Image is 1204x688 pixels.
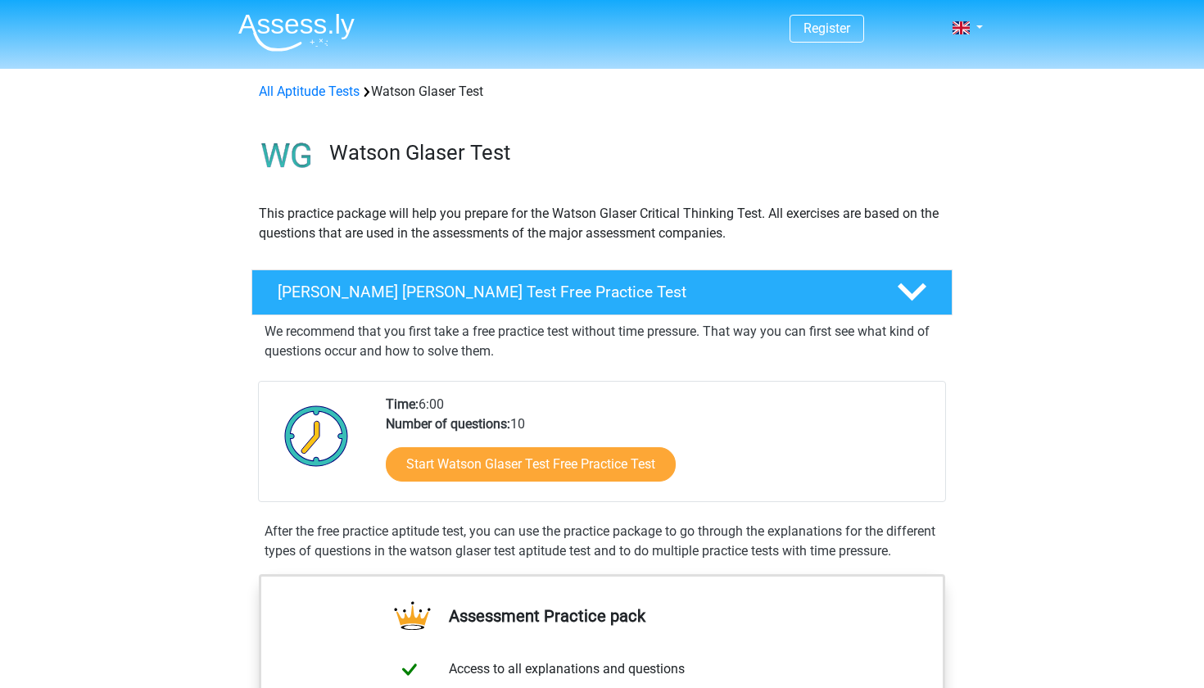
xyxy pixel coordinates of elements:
[245,269,959,315] a: [PERSON_NAME] [PERSON_NAME] Test Free Practice Test
[278,283,871,301] h4: [PERSON_NAME] [PERSON_NAME] Test Free Practice Test
[275,395,358,477] img: Clock
[373,395,944,501] div: 6:00 10
[386,447,676,482] a: Start Watson Glaser Test Free Practice Test
[259,204,945,243] p: This practice package will help you prepare for the Watson Glaser Critical Thinking Test. All exe...
[252,121,322,191] img: watson glaser test
[259,84,360,99] a: All Aptitude Tests
[252,82,952,102] div: Watson Glaser Test
[265,322,939,361] p: We recommend that you first take a free practice test without time pressure. That way you can fir...
[258,522,946,561] div: After the free practice aptitude test, you can use the practice package to go through the explana...
[386,416,510,432] b: Number of questions:
[329,140,939,165] h3: Watson Glaser Test
[238,13,355,52] img: Assessly
[386,396,419,412] b: Time:
[803,20,850,36] a: Register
